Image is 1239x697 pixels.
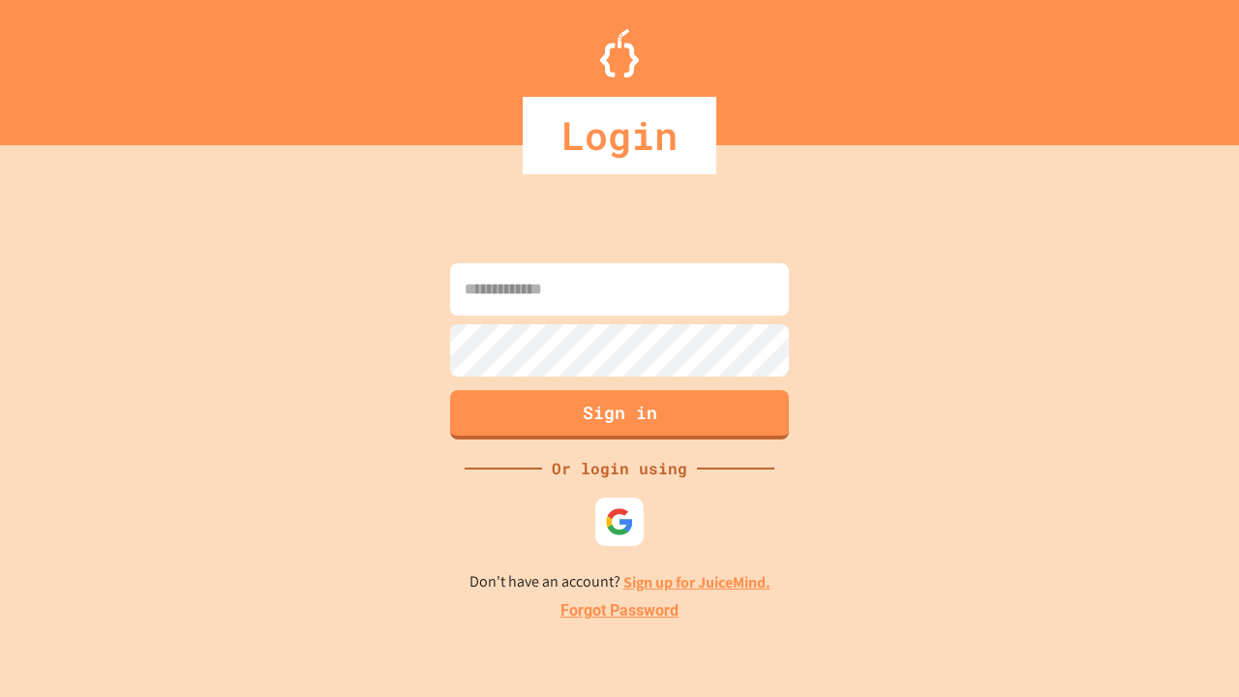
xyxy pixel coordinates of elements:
[600,29,639,77] img: Logo.svg
[523,97,716,174] div: Login
[450,390,789,439] button: Sign in
[469,570,771,594] p: Don't have an account?
[560,599,679,622] a: Forgot Password
[542,457,697,480] div: Or login using
[623,572,771,592] a: Sign up for JuiceMind.
[605,507,634,536] img: google-icon.svg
